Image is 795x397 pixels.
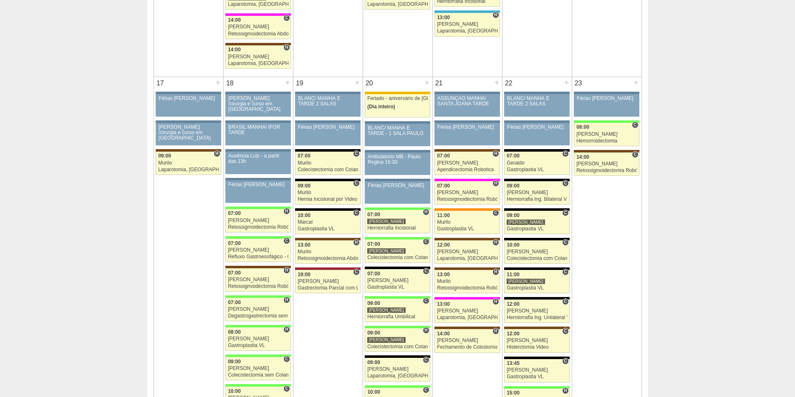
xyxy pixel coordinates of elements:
div: Hemorroidectomia [576,138,637,144]
div: Key: Santa Joana [434,267,500,270]
a: ASSUNÇÃO MANHÃ/ SANTA JOANA TARDE [434,94,500,117]
div: Laparotomia, [GEOGRAPHIC_DATA], Drenagem, Bridas [158,167,219,172]
div: Gastroplastia VL [507,374,567,380]
a: Férias [PERSON_NAME] [156,94,221,117]
div: Key: Neomater [434,10,500,13]
span: Consultório [283,356,290,362]
div: Murilo [298,190,358,195]
span: Consultório [562,180,568,187]
span: Hospital [492,269,499,275]
span: 09:00 [298,183,310,189]
div: Key: Blanc [504,149,569,152]
a: C 09:00 [PERSON_NAME] Herniorrafia Umbilical [365,299,430,322]
span: Consultório [353,210,359,216]
a: H 13:00 Murilo Retossigmoidectomia Abdominal VL [295,240,360,264]
div: Degastrogastrectomia sem vago [228,313,288,319]
div: Hernia Incisional por Video [298,197,358,202]
div: Murilo [437,279,497,284]
span: Hospital [283,326,290,333]
div: Refluxo Gastroesofágico - Cirurgia VL [228,254,288,260]
span: 12:00 [507,301,520,307]
div: 18 [224,77,237,90]
span: Hospital [214,150,220,157]
a: C 09:00 [PERSON_NAME] Laparotomia, [GEOGRAPHIC_DATA], Drenagem, Bridas VL [365,358,430,381]
span: Hospital [492,298,499,305]
a: H 07:00 [PERSON_NAME] Retossigmoidectomia Robótica [225,268,290,292]
div: [PERSON_NAME] [507,308,567,314]
div: Laparotomia, [GEOGRAPHIC_DATA], Drenagem, Bridas [437,256,497,261]
div: [PERSON_NAME] [437,160,497,166]
div: Key: Aviso [574,92,639,94]
div: [PERSON_NAME] [437,249,497,255]
div: Key: Aviso [225,92,290,94]
div: Retossigmoidectomia Robótica [228,284,288,289]
div: [PERSON_NAME] [437,22,497,27]
span: 09:00 [367,330,380,336]
span: 10:00 [507,242,520,248]
span: Hospital [492,12,499,18]
div: Key: Santa Joana [156,149,221,152]
span: 15:00 [507,390,520,396]
div: Key: Blanc [365,267,430,269]
div: [PERSON_NAME] [228,54,288,60]
span: Hospital [562,387,568,394]
div: Murilo [158,160,219,166]
div: Murilo [298,160,358,166]
div: 20 [363,77,376,90]
div: Key: Santa Joana [434,327,500,329]
div: Colecistectomia com Colangiografia VL [298,167,358,172]
span: 11:00 [507,272,520,277]
span: Consultório [423,297,429,304]
div: Retossigmoidectomia Robótica [437,197,497,202]
a: C 12:00 [PERSON_NAME] Herniorrafia Ing. Unilateral VL [504,300,569,323]
div: Ausência Luiz - a partir das 13h [228,153,288,164]
div: [PERSON_NAME] [507,249,567,255]
span: 09:00 [367,300,380,306]
div: Férias [PERSON_NAME] [437,125,497,130]
div: + [284,77,291,88]
span: 07:00 [507,153,520,159]
div: Key: Santa Joana [225,266,290,268]
a: H 07:00 [PERSON_NAME] Degastrogastrectomia sem vago [225,298,290,321]
div: Key: São Luiz - SCS [434,208,500,211]
span: 10:00 [367,389,380,395]
div: ASSUNÇÃO MANHÃ/ SANTA JOANA TARDE [437,96,497,107]
div: Herniorrafia Ing. Bilateral VL [507,197,567,202]
div: 17 [154,77,167,90]
div: Férias [PERSON_NAME] [507,125,567,130]
span: 07:00 [367,271,380,277]
span: Consultório [353,269,359,275]
div: [PERSON_NAME] [437,190,497,195]
a: H 14:00 [PERSON_NAME] Laparotomia, [GEOGRAPHIC_DATA], Drenagem, Bridas VL [225,45,290,69]
div: [PERSON_NAME] [298,279,358,284]
div: [PERSON_NAME] [228,247,288,253]
a: Férias [PERSON_NAME] [295,123,360,145]
span: 13:45 [507,360,520,366]
span: 10:00 [298,212,310,218]
span: 09:00 [367,360,380,365]
div: [PERSON_NAME] [367,307,406,313]
div: [PERSON_NAME] [228,307,288,312]
div: Colecistectomia sem Colangiografia VL [228,372,288,378]
span: 12:00 [437,242,450,248]
div: BLANC/ MANHÃ E TARDE 2 SALAS [507,96,567,107]
span: Consultório [423,268,429,275]
span: 13:00 [437,301,450,307]
div: Gastroplastia VL [367,285,428,290]
div: Key: Brasil [365,296,430,299]
div: Key: Aviso [225,149,290,152]
span: Hospital [423,327,429,334]
span: Hospital [492,328,499,335]
span: 14:00 [228,17,241,23]
div: [PERSON_NAME] [228,366,288,371]
span: Consultório [632,122,638,128]
div: Laparotomia, [GEOGRAPHIC_DATA], Drenagem, Bridas VL [228,61,288,66]
div: + [215,77,222,88]
div: Key: Sírio Libanês [295,267,360,270]
div: [PERSON_NAME] [576,132,637,137]
a: C 10:00 [PERSON_NAME] Colecistectomia com Colangiografia VL [504,240,569,264]
a: H 07:00 [PERSON_NAME] Retossigmoidectomia Robótica [225,209,290,232]
div: Murilo [298,249,358,255]
div: Key: Brasil [365,326,430,328]
div: Férias [PERSON_NAME] [159,96,218,101]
